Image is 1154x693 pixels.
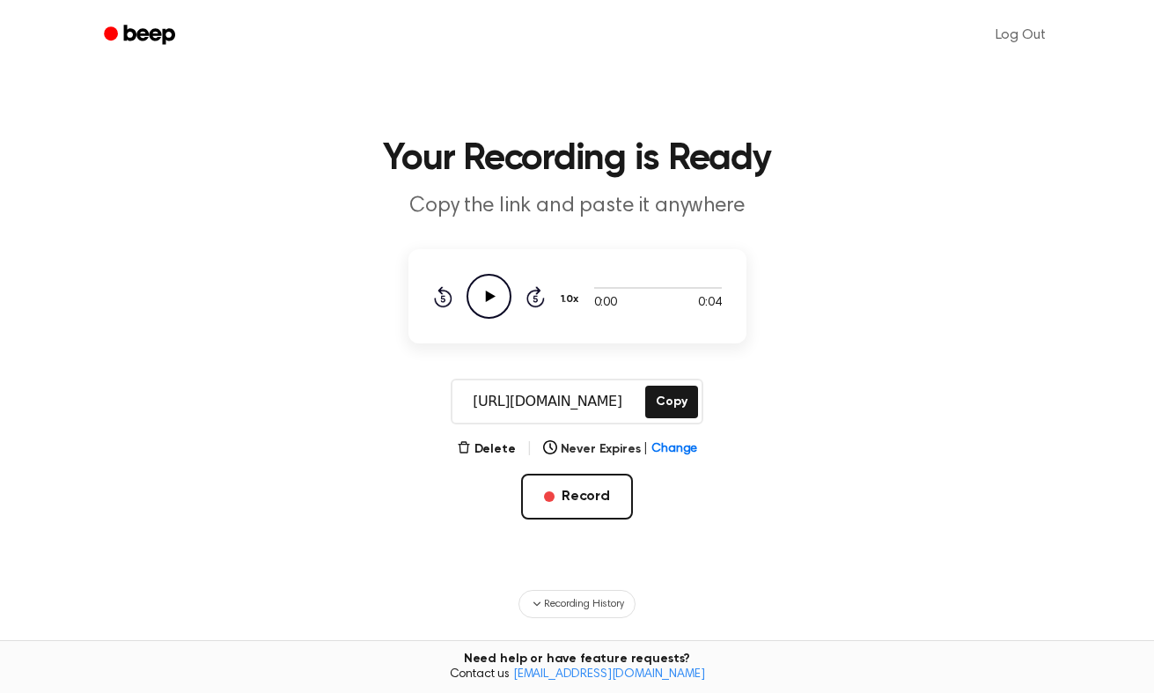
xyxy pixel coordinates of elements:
[526,439,533,460] span: |
[521,474,633,520] button: Record
[239,192,915,221] p: Copy the link and paste it anywhere
[11,667,1143,683] span: Contact us
[518,590,635,618] button: Recording History
[559,284,585,314] button: 1.0x
[643,440,648,459] span: |
[698,294,721,313] span: 0:04
[651,440,697,459] span: Change
[92,18,191,53] a: Beep
[544,596,623,612] span: Recording History
[543,440,698,459] button: Never Expires|Change
[645,386,697,418] button: Copy
[978,14,1063,56] a: Log Out
[127,141,1028,178] h1: Your Recording is Ready
[513,668,705,681] a: [EMAIL_ADDRESS][DOMAIN_NAME]
[457,440,516,459] button: Delete
[594,294,617,313] span: 0:00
